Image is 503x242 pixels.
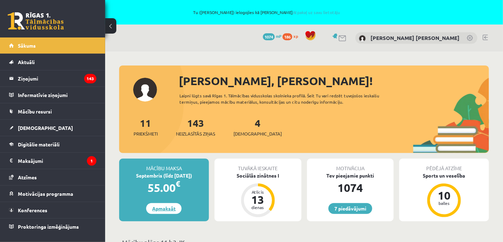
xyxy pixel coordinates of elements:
div: Motivācija [307,159,394,172]
legend: Ziņojumi [18,70,96,87]
a: 11Priekšmeti [134,117,158,137]
div: 1074 [307,179,394,196]
span: 186 [283,33,292,40]
a: 143Neizlasītās ziņas [176,117,215,137]
div: balles [434,201,455,205]
a: 1074 mP [263,33,281,39]
div: 10 [434,190,455,201]
a: Mācību resursi [9,103,96,119]
div: [PERSON_NAME], [PERSON_NAME]! [179,72,489,89]
div: Mācību maksa [119,159,209,172]
i: 143 [84,74,96,83]
a: Sākums [9,37,96,54]
span: Priekšmeti [134,130,158,137]
span: Motivācijas programma [18,191,73,197]
div: Tuvākā ieskaite [215,159,301,172]
div: Septembris (līdz [DATE]) [119,172,209,179]
span: Atzīmes [18,174,37,180]
div: Sociālās zinātnes I [215,172,301,179]
span: Neizlasītās ziņas [176,130,215,137]
a: Sociālās zinātnes I Atlicis 13 dienas [215,172,301,218]
a: Motivācijas programma [9,186,96,202]
span: Tu ([PERSON_NAME]) ielogojies kā [PERSON_NAME] [81,10,453,14]
i: 1 [87,156,96,166]
span: Mācību resursi [18,108,52,115]
a: Ziņojumi143 [9,70,96,87]
div: Atlicis [247,190,269,194]
a: [PERSON_NAME] [PERSON_NAME] [371,34,460,41]
span: [DEMOGRAPHIC_DATA] [233,130,282,137]
a: Sports un veselība 10 balles [399,172,489,218]
span: xp [293,33,298,39]
div: Laipni lūgts savā Rīgas 1. Tālmācības vidusskolas skolnieka profilā. Šeit Tu vari redzēt tuvojošo... [179,92,401,105]
a: Atzīmes [9,169,96,185]
legend: Maksājumi [18,153,96,169]
a: Digitālie materiāli [9,136,96,152]
a: 4[DEMOGRAPHIC_DATA] [233,117,282,137]
span: Konferences [18,207,47,213]
a: Aktuāli [9,54,96,70]
div: 13 [247,194,269,205]
a: 7 piedāvājumi [328,203,372,214]
a: 186 xp [283,33,301,39]
span: Proktoringa izmēģinājums [18,223,79,230]
span: 1074 [263,33,275,40]
legend: Informatīvie ziņojumi [18,87,96,103]
div: Pēdējā atzīme [399,159,489,172]
div: Sports un veselība [399,172,489,179]
div: Tev pieejamie punkti [307,172,394,179]
a: [DEMOGRAPHIC_DATA] [9,120,96,136]
a: Konferences [9,202,96,218]
span: [DEMOGRAPHIC_DATA] [18,125,73,131]
span: Sākums [18,42,36,49]
div: 55.00 [119,179,209,196]
a: Proktoringa izmēģinājums [9,219,96,235]
a: Atpakaļ uz savu lietotāju [293,9,340,15]
a: Informatīvie ziņojumi [9,87,96,103]
span: € [176,179,180,189]
img: Adrians Viesturs Pārums [359,35,366,42]
a: Rīgas 1. Tālmācības vidusskola [8,12,64,30]
a: Maksājumi1 [9,153,96,169]
span: Digitālie materiāli [18,141,60,147]
div: dienas [247,205,269,209]
span: Aktuāli [18,59,35,65]
span: mP [276,33,281,39]
a: Apmaksāt [146,203,182,214]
